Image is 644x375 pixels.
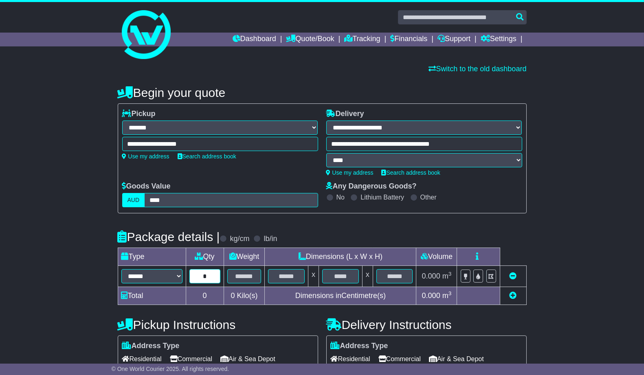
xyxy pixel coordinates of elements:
td: x [308,266,319,287]
td: x [362,266,373,287]
h4: Begin your quote [118,86,527,99]
sup: 3 [448,271,452,277]
label: Goods Value [122,182,171,191]
label: lb/in [264,235,277,243]
a: Settings [481,33,517,46]
a: Switch to the old dashboard [429,65,526,73]
td: Dimensions (L x W x H) [265,248,416,266]
td: Volume [416,248,457,266]
a: Quote/Book [286,33,334,46]
a: Search address book [382,169,440,176]
td: Qty [186,248,224,266]
sup: 3 [448,290,452,296]
span: 0.000 [422,272,440,280]
label: Any Dangerous Goods? [326,182,417,191]
span: © One World Courier 2025. All rights reserved. [112,366,229,372]
a: Financials [390,33,427,46]
span: Commercial [378,353,421,365]
td: Weight [224,248,265,266]
span: Residential [331,353,370,365]
a: Search address book [178,153,236,160]
a: Add new item [510,292,517,300]
label: Pickup [122,110,156,118]
span: Residential [122,353,162,365]
span: 0 [231,292,235,300]
span: m [442,292,452,300]
span: 0.000 [422,292,440,300]
label: Delivery [326,110,364,118]
a: Support [437,33,470,46]
label: Other [420,193,437,201]
h4: Delivery Instructions [326,318,527,331]
span: Air & Sea Depot [220,353,275,365]
label: No [336,193,345,201]
a: Use my address [326,169,374,176]
a: Remove this item [510,272,517,280]
td: Total [118,287,186,305]
label: AUD [122,193,145,207]
span: Air & Sea Depot [429,353,484,365]
h4: Package details | [118,230,220,243]
a: Use my address [122,153,169,160]
a: Dashboard [233,33,276,46]
label: Address Type [122,342,180,351]
label: Lithium Battery [360,193,404,201]
label: kg/cm [230,235,249,243]
a: Tracking [344,33,380,46]
td: Dimensions in Centimetre(s) [265,287,416,305]
span: Commercial [170,353,212,365]
td: Kilo(s) [224,287,265,305]
h4: Pickup Instructions [118,318,318,331]
label: Address Type [331,342,388,351]
td: Type [118,248,186,266]
td: 0 [186,287,224,305]
span: m [442,272,452,280]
